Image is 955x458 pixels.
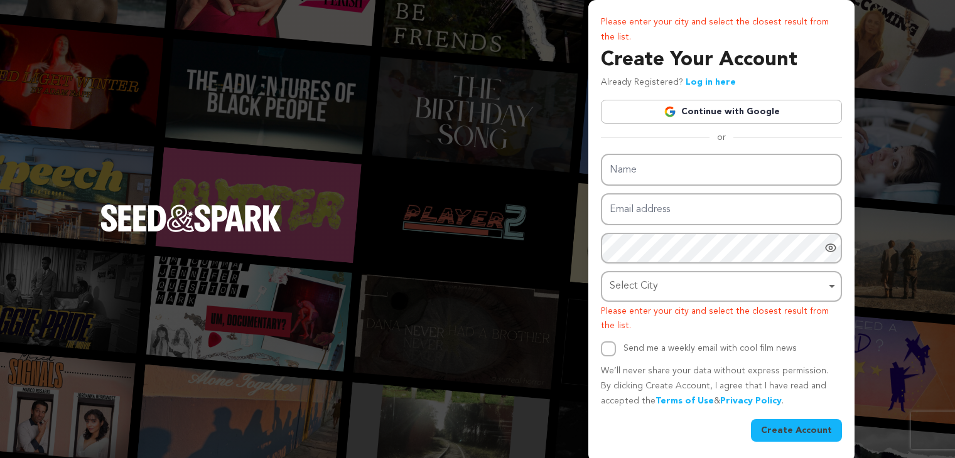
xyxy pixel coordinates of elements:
[601,100,842,124] a: Continue with Google
[601,193,842,225] input: Email address
[686,78,736,87] a: Log in here
[710,131,733,144] span: or
[601,364,842,408] p: We’ll never share your data without express permission. By clicking Create Account, I agree that ...
[601,154,842,186] input: Name
[664,105,676,118] img: Google logo
[610,277,826,296] div: Select City
[656,397,714,405] a: Terms of Use
[601,304,842,334] p: Please enter your city and select the closest result from the list.
[601,45,842,75] h3: Create Your Account
[623,344,797,353] label: Send me a weekly email with cool film news
[824,242,837,254] a: Show password as plain text. Warning: this will display your password on the screen.
[601,15,842,45] p: Please enter your city and select the closest result from the list.
[100,205,281,257] a: Seed&Spark Homepage
[601,75,736,90] p: Already Registered?
[100,205,281,232] img: Seed&Spark Logo
[751,419,842,442] button: Create Account
[720,397,782,405] a: Privacy Policy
